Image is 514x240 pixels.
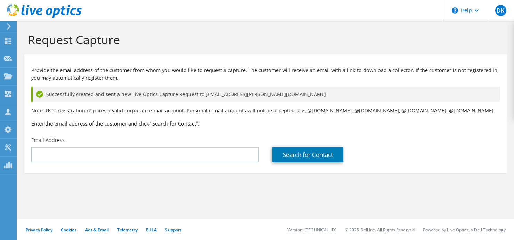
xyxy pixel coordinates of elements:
a: Support [165,227,181,233]
h3: Enter the email address of the customer and click “Search for Contact”. [31,120,500,127]
a: EULA [146,227,157,233]
a: Privacy Policy [26,227,52,233]
a: Telemetry [117,227,138,233]
span: DK [495,5,506,16]
svg: \n [452,7,458,14]
a: Cookies [61,227,77,233]
li: Version: [TECHNICAL_ID] [287,227,336,233]
li: Powered by Live Optics, a Dell Technology [423,227,506,233]
a: Search for Contact [272,147,343,162]
h1: Request Capture [28,32,500,47]
p: Provide the email address of the customer from whom you would like to request a capture. The cust... [31,66,500,82]
a: Ads & Email [85,227,109,233]
span: Successfully created and sent a new Live Optics Capture Request to [EMAIL_ADDRESS][PERSON_NAME][D... [46,90,326,98]
label: Email Address [31,137,65,144]
p: Note: User registration requires a valid corporate e-mail account. Personal e-mail accounts will ... [31,107,500,114]
li: © 2025 Dell Inc. All Rights Reserved [345,227,415,233]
